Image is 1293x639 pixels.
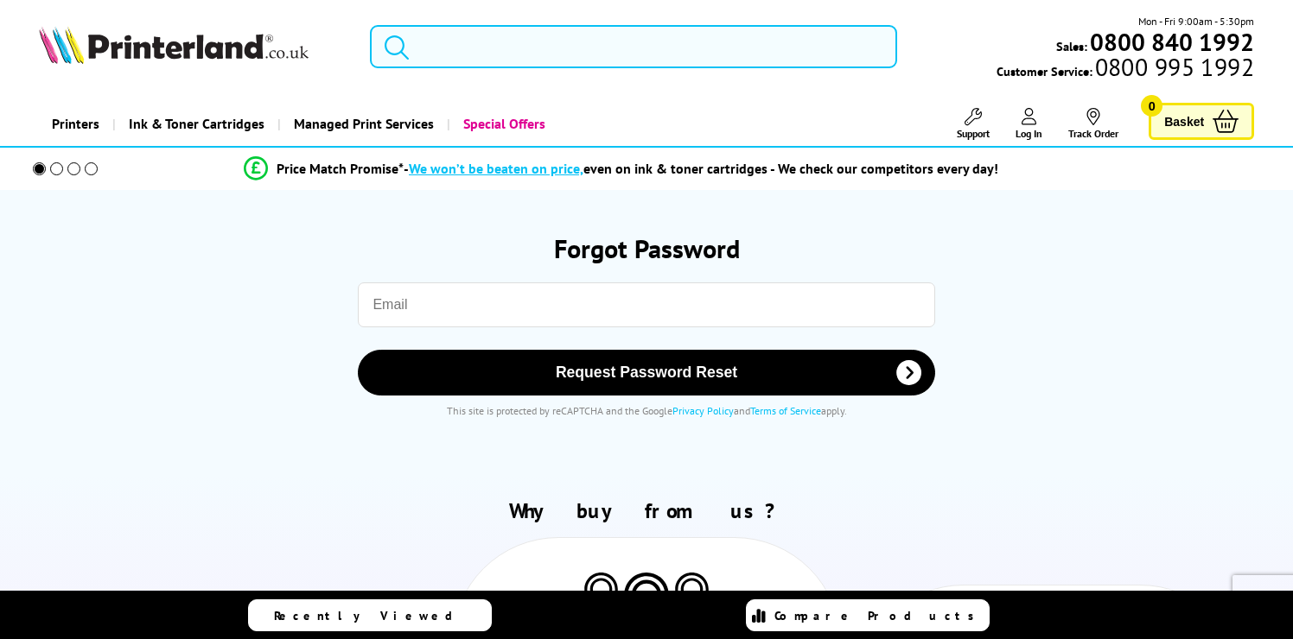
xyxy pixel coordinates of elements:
[39,26,348,67] a: Printerland Logo
[129,102,264,146] span: Ink & Toner Cartridges
[358,350,934,395] button: Request Password Reset
[957,108,990,140] a: Support
[404,160,998,177] div: - even on ink & toner cartridges - We check our competitors every day!
[1092,59,1254,75] span: 0800 995 1992
[582,573,621,617] img: Printer Experts
[39,26,309,64] img: Printerland Logo
[1149,103,1254,140] a: Basket 0
[409,160,583,177] span: We won’t be beaten on price,
[9,154,1233,184] li: modal_Promise
[39,497,1254,524] h2: Why buy from us?
[277,102,447,146] a: Managed Print Services
[1090,26,1254,58] b: 0800 840 1992
[112,102,277,146] a: Ink & Toner Cartridges
[1016,127,1042,140] span: Log In
[358,282,934,327] input: Email
[53,231,1240,265] h1: Forgot Password
[447,102,558,146] a: Special Offers
[1068,108,1118,140] a: Track Order
[672,573,711,617] img: Printer Experts
[774,608,984,623] span: Compare Products
[380,364,912,382] span: Request Password Reset
[1087,34,1254,50] a: 0800 840 1992
[248,599,492,631] a: Recently Viewed
[70,404,1223,417] div: This site is protected by reCAPTCHA and the Google and apply.
[1056,38,1087,54] span: Sales:
[277,160,404,177] span: Price Match Promise*
[746,599,990,631] a: Compare Products
[957,127,990,140] span: Support
[1164,110,1204,133] span: Basket
[750,404,821,417] a: Terms of Service
[1016,108,1042,140] a: Log In
[672,404,734,417] a: Privacy Policy
[39,102,112,146] a: Printers
[1138,13,1254,29] span: Mon - Fri 9:00am - 5:30pm
[621,573,672,632] img: Printer Experts
[997,59,1254,79] span: Customer Service:
[274,608,470,623] span: Recently Viewed
[1141,95,1162,117] span: 0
